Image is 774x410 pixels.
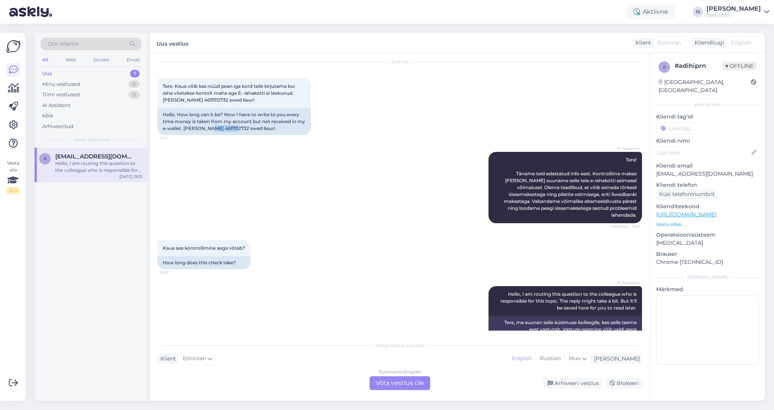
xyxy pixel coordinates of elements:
[92,55,111,65] div: Socials
[488,316,642,350] div: Tere, ma suunan selle küsimuse kolleegile, kes selle teema eest vastutab. Vastuse saamine võib ve...
[129,81,140,88] div: 0
[611,146,640,151] span: AI Assistent
[656,211,716,218] a: [URL][DOMAIN_NAME]
[543,378,602,389] div: Arhiveeri vestlus
[157,355,176,363] div: Klient
[706,12,761,18] div: Eesti Loto
[656,203,759,211] p: Klienditeekond
[656,137,759,145] p: Kliendi nimi
[500,291,638,311] span: Hello, I am routing this question to the colleague who is responsible for this topic. The reply m...
[55,160,143,174] div: Hello, I am routing this question to the colleague who is responsible for this topic. The reply m...
[656,250,759,258] p: Brauser
[41,55,50,65] div: All
[656,113,759,121] p: Kliendi tag'id
[157,58,642,65] div: [DATE]
[73,136,109,143] span: Uued vestlused
[656,258,759,266] p: Chrome [TECHNICAL_ID]
[157,256,251,269] div: How long does this check take?
[658,39,681,47] span: Estonian
[42,123,74,130] div: Arhiveeritud
[656,221,759,228] p: Vaata edasi ...
[706,6,769,18] a: [PERSON_NAME]Eesti Loto
[663,64,666,70] span: a
[658,78,751,94] div: [GEOGRAPHIC_DATA], [GEOGRAPHIC_DATA]
[611,224,640,229] span: Nähtud ✓ 7:27
[55,153,135,160] span: anu.valge1961@gmail.com
[569,355,581,362] span: Muu
[656,189,718,199] div: Küsi telefoninumbrit
[379,369,421,375] div: Estonian to English
[657,148,750,157] input: Lisa nimi
[656,170,759,178] p: [EMAIL_ADDRESS][DOMAIN_NAME]
[611,280,640,286] span: AI Assistent
[591,355,640,363] div: [PERSON_NAME]
[691,39,724,47] div: Klienditugi
[64,55,78,65] div: Web
[163,245,245,251] span: Kaua see kontrollimine aega võtab?
[119,174,143,179] div: [DATE] 19:32
[656,122,759,134] input: Lisa tag
[157,342,642,349] div: Valige keel ja vastake
[42,91,80,99] div: Tiimi vestlused
[627,5,674,19] div: Aktiivne
[536,353,564,364] div: Russian
[656,181,759,189] p: Kliendi telefon
[656,239,759,247] p: [MEDICAL_DATA]
[43,156,47,161] span: a
[370,376,430,390] div: Võta vestlus üle
[656,274,759,281] div: [PERSON_NAME]
[675,61,723,71] div: # adihiprn
[656,162,759,170] p: Kliendi email
[6,160,20,194] div: Vaata siia
[6,39,21,54] img: Askly Logo
[656,285,759,293] p: Märkmed
[163,83,296,103] span: Tere. Kaua võib kas nüüd pean iga kord teile kirjutama kui raha võetakse kontolt maha aga E- raha...
[157,108,311,135] div: Hello. How long can it be? Now I have to write to you every time money is taken from my account b...
[42,70,52,77] div: Uus
[723,62,756,70] span: Offline
[731,39,751,47] span: English
[605,378,642,389] div: Blokeeri
[42,102,71,109] div: AI Assistent
[130,70,140,77] div: 1
[183,354,206,363] span: Estonian
[157,38,188,48] label: Uus vestlus
[6,187,20,194] div: 2 / 3
[693,7,703,17] div: IS
[160,135,188,141] span: 7:27
[48,40,78,48] span: Otsi kliente
[42,112,53,120] div: Kõik
[42,81,80,88] div: Minu vestlused
[508,353,536,364] div: English
[656,101,759,108] div: Kliendi info
[504,157,638,218] span: Tere! Täname teid edastatud info eest. Kontrollime makse [PERSON_NAME] suuname selle teie e-rahak...
[125,55,141,65] div: Email
[129,91,140,99] div: 0
[656,231,759,239] p: Operatsioonisüsteem
[706,6,761,12] div: [PERSON_NAME]
[160,270,188,275] span: 19:32
[632,39,651,47] div: Klient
